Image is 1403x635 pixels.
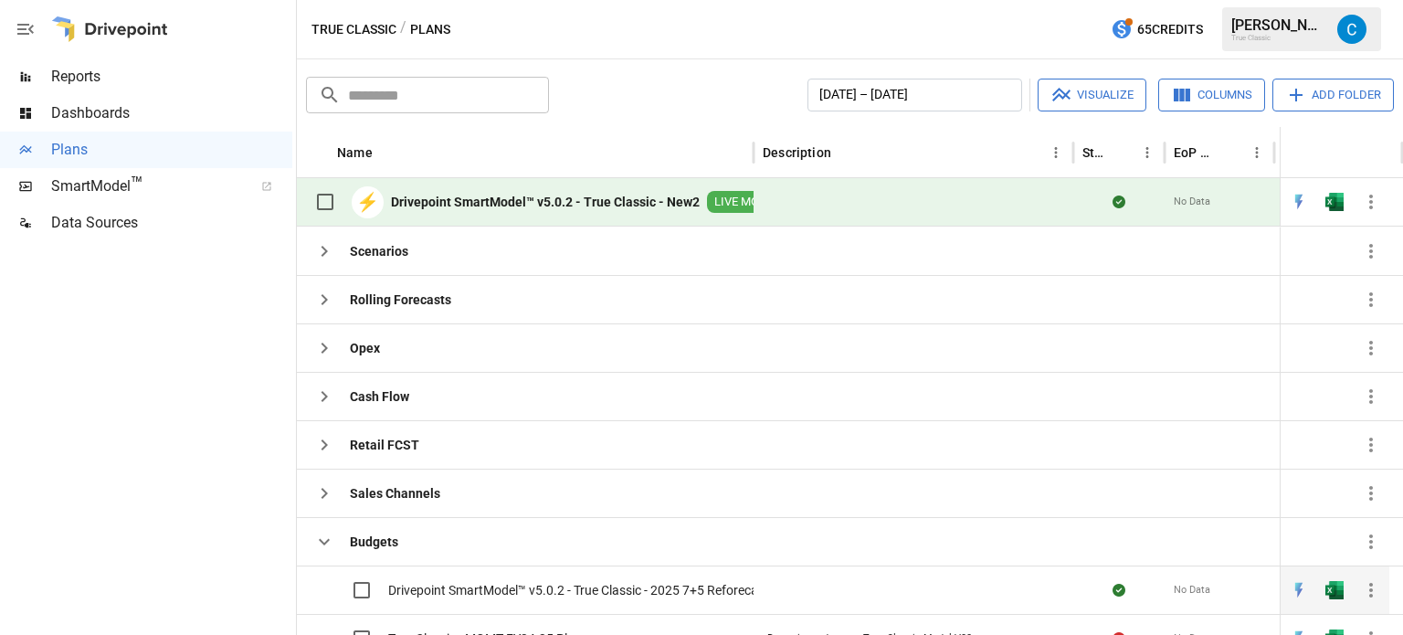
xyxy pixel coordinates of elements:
[1364,140,1389,165] button: Sort
[1113,581,1125,599] div: Sync complete
[51,102,292,124] span: Dashboards
[1290,193,1308,211] div: Open in Quick Edit
[350,387,409,406] b: Cash Flow
[833,140,859,165] button: Sort
[1325,193,1344,211] div: Open in Excel
[707,194,787,211] span: LIVE MODEL
[1231,16,1326,34] div: [PERSON_NAME]
[1231,34,1326,42] div: True Classic
[51,66,292,88] span: Reports
[51,139,292,161] span: Plans
[1325,193,1344,211] img: excel-icon.76473adf.svg
[350,242,408,260] b: Scenarios
[391,193,700,211] b: Drivepoint SmartModel™ v5.0.2 - True Classic - New2
[388,581,769,599] span: Drivepoint SmartModel™ v5.0.2 - True Classic - 2025 7+5 Reforecast
[374,140,400,165] button: Sort
[1109,140,1134,165] button: Sort
[350,533,398,551] b: Budgets
[1174,195,1210,209] span: No Data
[51,175,241,197] span: SmartModel
[1174,583,1210,598] span: No Data
[350,339,380,357] b: Opex
[807,79,1022,111] button: [DATE] – [DATE]
[1290,581,1308,599] img: quick-edit-flash.b8aec18c.svg
[1272,79,1394,111] button: Add Folder
[1326,4,1377,55] button: Carson Turner
[1082,145,1107,160] div: Status
[763,145,831,160] div: Description
[1043,140,1069,165] button: Description column menu
[400,18,406,41] div: /
[131,173,143,196] span: ™
[352,186,384,218] div: ⚡
[1325,581,1344,599] div: Open in Excel
[1158,79,1265,111] button: Columns
[1218,140,1244,165] button: Sort
[1290,193,1308,211] img: quick-edit-flash.b8aec18c.svg
[1244,140,1270,165] button: EoP Cash column menu
[51,212,292,234] span: Data Sources
[337,145,373,160] div: Name
[1137,18,1203,41] span: 65 Credits
[1103,13,1210,47] button: 65Credits
[311,18,396,41] button: True Classic
[1038,79,1146,111] button: Visualize
[1325,581,1344,599] img: excel-icon.76473adf.svg
[1113,193,1125,211] div: Sync complete
[1134,140,1160,165] button: Status column menu
[350,436,419,454] b: Retail FCST
[350,484,440,503] b: Sales Channels
[1290,581,1308,599] div: Open in Quick Edit
[350,291,451,309] b: Rolling Forecasts
[1337,15,1366,44] img: Carson Turner
[1174,145,1217,160] div: EoP Cash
